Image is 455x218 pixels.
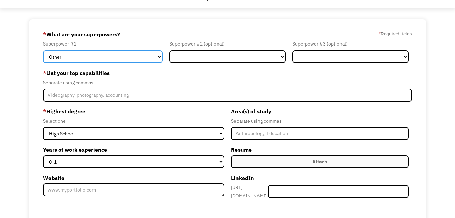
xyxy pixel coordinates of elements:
[43,117,224,125] div: Select one
[43,29,120,40] label: What are your superpowers?
[292,40,409,48] div: Superpower #3 (optional)
[231,172,409,183] label: LinkedIn
[312,158,327,166] div: Attach
[231,155,409,168] label: Attach
[43,106,224,117] label: Highest degree
[231,106,409,117] label: Area(s) of study
[43,172,224,183] label: Website
[43,144,224,155] label: Years of work experience
[43,40,163,48] div: Superpower #1
[43,89,412,102] input: Videography, photography, accounting
[43,78,412,87] div: Separate using commas
[231,127,409,140] input: Anthropology, Education
[43,68,412,78] label: List your top capabilities
[231,117,409,125] div: Separate using commas
[231,183,268,200] div: [URL][DOMAIN_NAME]
[379,30,412,38] label: Required fields
[231,144,409,155] label: Resume
[43,183,224,196] input: www.myportfolio.com
[169,40,286,48] div: Superpower #2 (optional)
